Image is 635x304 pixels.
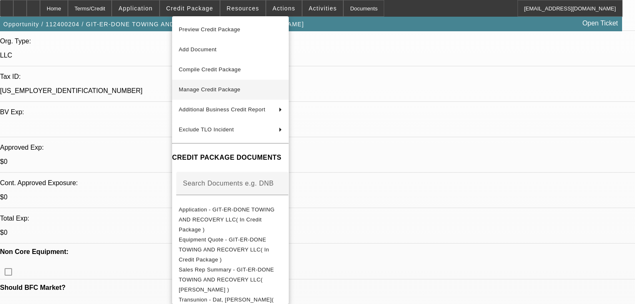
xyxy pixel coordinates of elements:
[179,206,275,233] span: Application - GIT-ER-DONE TOWING AND RECOVERY LLC( In Credit Package )
[179,26,240,33] span: Preview Credit Package
[172,265,289,295] button: Sales Rep Summary - GIT-ER-DONE TOWING AND RECOVERY LLC( Workman, Taylor )
[183,180,274,187] mat-label: Search Documents e.g. DNB
[179,66,241,73] span: Compile Credit Package
[179,236,269,263] span: Equipment Quote - GIT-ER-DONE TOWING AND RECOVERY LLC( In Credit Package )
[179,106,265,113] span: Additional Business Credit Report
[179,266,274,293] span: Sales Rep Summary - GIT-ER-DONE TOWING AND RECOVERY LLC( [PERSON_NAME] )
[179,86,240,93] span: Manage Credit Package
[172,205,289,235] button: Application - GIT-ER-DONE TOWING AND RECOVERY LLC( In Credit Package )
[172,153,289,163] h4: CREDIT PACKAGE DOCUMENTS
[172,235,289,265] button: Equipment Quote - GIT-ER-DONE TOWING AND RECOVERY LLC( In Credit Package )
[179,126,234,133] span: Exclude TLO Incident
[179,46,217,53] span: Add Document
